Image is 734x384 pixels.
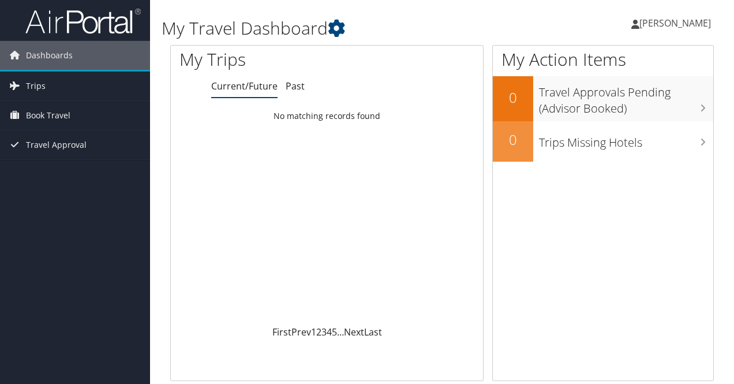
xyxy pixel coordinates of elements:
span: Book Travel [26,101,70,130]
span: Travel Approval [26,131,87,159]
h1: My Action Items [493,47,713,72]
a: 5 [332,326,337,338]
img: airportal-logo.png [25,8,141,35]
a: 3 [321,326,327,338]
a: 0Trips Missing Hotels [493,121,713,162]
td: No matching records found [171,106,483,126]
h2: 0 [493,88,533,107]
h2: 0 [493,130,533,150]
a: Last [364,326,382,338]
a: [PERSON_NAME] [631,6,722,40]
a: 2 [316,326,321,338]
h3: Trips Missing Hotels [539,129,713,151]
h1: My Travel Dashboard [162,16,535,40]
span: … [337,326,344,338]
a: Current/Future [211,80,278,92]
a: Prev [291,326,311,338]
a: Past [286,80,305,92]
span: Dashboards [26,41,73,70]
h1: My Trips [179,47,344,72]
a: 0Travel Approvals Pending (Advisor Booked) [493,76,713,121]
h3: Travel Approvals Pending (Advisor Booked) [539,79,713,117]
span: Trips [26,72,46,100]
a: Next [344,326,364,338]
a: First [272,326,291,338]
span: [PERSON_NAME] [639,17,711,29]
a: 4 [327,326,332,338]
a: 1 [311,326,316,338]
